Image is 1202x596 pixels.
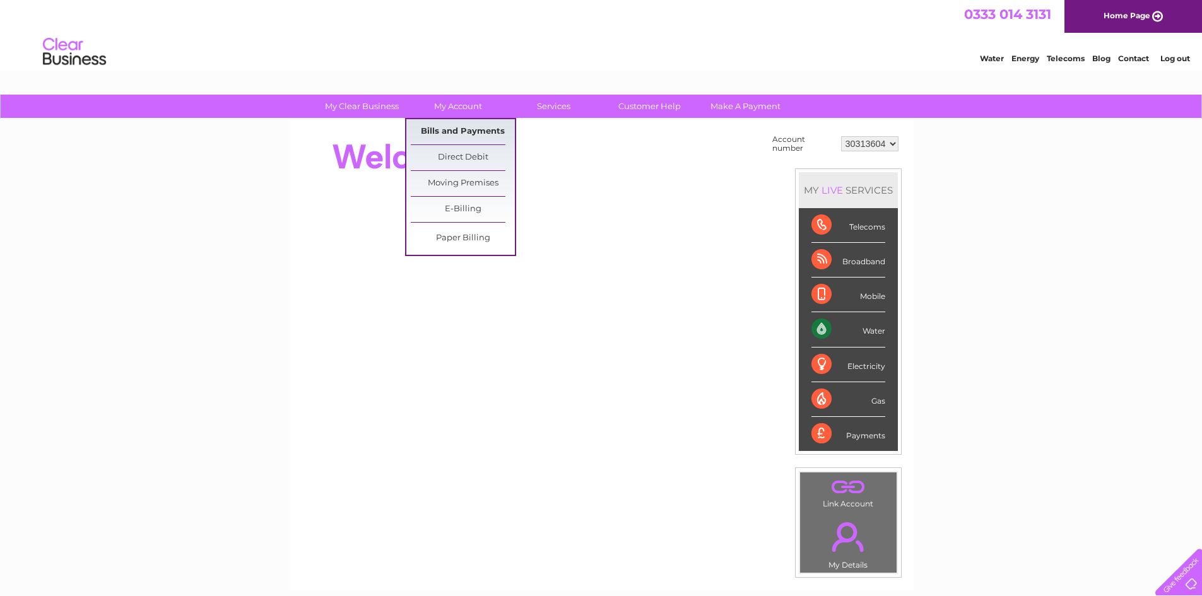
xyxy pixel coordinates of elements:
[819,184,846,196] div: LIVE
[411,171,515,196] a: Moving Premises
[799,172,898,208] div: MY SERVICES
[42,33,107,71] img: logo.png
[1047,54,1085,63] a: Telecoms
[811,243,885,278] div: Broadband
[811,278,885,312] div: Mobile
[310,95,414,118] a: My Clear Business
[411,226,515,251] a: Paper Billing
[964,6,1051,22] a: 0333 014 3131
[693,95,798,118] a: Make A Payment
[598,95,702,118] a: Customer Help
[411,197,515,222] a: E-Billing
[811,208,885,243] div: Telecoms
[980,54,1004,63] a: Water
[799,472,897,511] td: Link Account
[1118,54,1149,63] a: Contact
[799,511,897,573] td: My Details
[411,145,515,170] a: Direct Debit
[1092,54,1111,63] a: Blog
[803,515,893,559] a: .
[811,312,885,347] div: Water
[502,95,606,118] a: Services
[811,382,885,417] div: Gas
[811,348,885,382] div: Electricity
[1160,54,1190,63] a: Log out
[1011,54,1039,63] a: Energy
[811,417,885,451] div: Payments
[406,95,510,118] a: My Account
[303,7,900,61] div: Clear Business is a trading name of Verastar Limited (registered in [GEOGRAPHIC_DATA] No. 3667643...
[803,476,893,498] a: .
[769,132,838,156] td: Account number
[411,119,515,144] a: Bills and Payments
